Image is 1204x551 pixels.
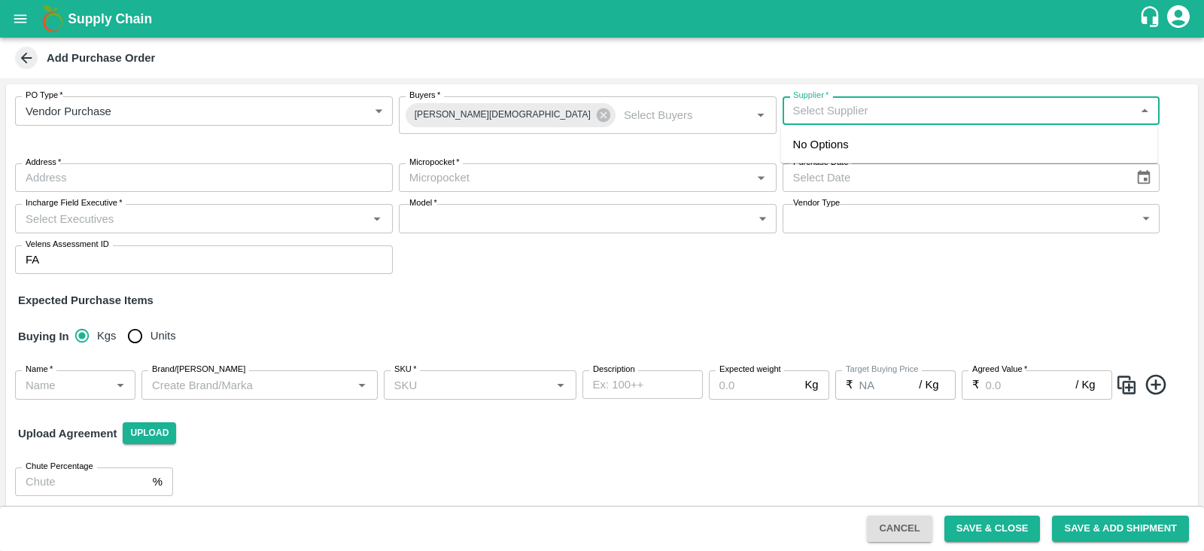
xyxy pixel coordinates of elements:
[751,105,771,125] button: Open
[551,375,570,394] button: Open
[47,52,155,64] b: Add Purchase Order
[846,376,853,393] p: ₹
[394,364,416,376] label: SKU
[123,422,176,444] span: Upload
[26,461,93,473] label: Chute Percentage
[751,168,771,187] button: Open
[111,375,130,394] button: Open
[409,197,437,209] label: Model
[1165,3,1192,35] div: account of current user
[787,101,1131,120] input: Select Supplier
[15,163,393,192] input: Address
[1052,516,1189,542] button: Save & Add Shipment
[75,321,188,351] div: buying_in
[1135,101,1154,120] button: Close
[846,364,919,376] label: Target Buying Price
[986,370,1076,399] input: 0.0
[146,375,348,394] input: Create Brand/Marka
[388,375,547,394] input: SKU
[406,107,600,123] span: [PERSON_NAME][DEMOGRAPHIC_DATA]
[26,239,109,251] label: Velens Assessment ID
[1139,5,1165,32] div: customer-support
[38,4,68,34] img: logo
[150,327,176,344] span: Units
[20,375,106,394] input: Name
[26,103,111,120] p: Vendor Purchase
[3,2,38,36] button: open drawer
[1130,163,1158,192] button: Choose date
[152,364,245,376] label: Brand/[PERSON_NAME]
[68,11,152,26] b: Supply Chain
[12,321,75,352] h6: Buying In
[26,197,122,209] label: Incharge Field Executive
[15,467,147,496] input: Chute
[719,364,781,376] label: Expected weight
[783,163,1123,192] input: Select Date
[20,209,363,228] input: Select Executives
[593,364,635,376] label: Description
[403,168,747,187] input: Micropocket
[18,428,117,440] strong: Upload Agreement
[26,157,61,169] label: Address
[352,375,372,394] button: Open
[804,376,818,393] p: Kg
[153,473,163,490] p: %
[26,90,63,102] label: PO Type
[68,8,1139,29] a: Supply Chain
[1075,376,1095,393] p: / Kg
[26,251,39,268] p: FA
[97,327,117,344] span: Kgs
[18,294,154,306] strong: Expected Purchase Items
[26,364,53,376] label: Name
[406,103,616,127] div: [PERSON_NAME][DEMOGRAPHIC_DATA]
[867,516,932,542] button: Cancel
[944,516,1041,542] button: Save & Close
[793,90,829,102] label: Supplier
[919,376,938,393] p: / Kg
[709,370,799,399] input: 0.0
[859,370,920,399] input: 0.0
[793,197,840,209] label: Vendor Type
[409,157,460,169] label: Micropocket
[409,90,440,102] label: Buyers
[1115,373,1138,397] img: CloneIcon
[367,209,387,228] button: Open
[972,376,980,393] p: ₹
[972,364,1027,376] label: Agreed Value
[618,105,728,125] input: Select Buyers
[793,139,849,151] span: No Options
